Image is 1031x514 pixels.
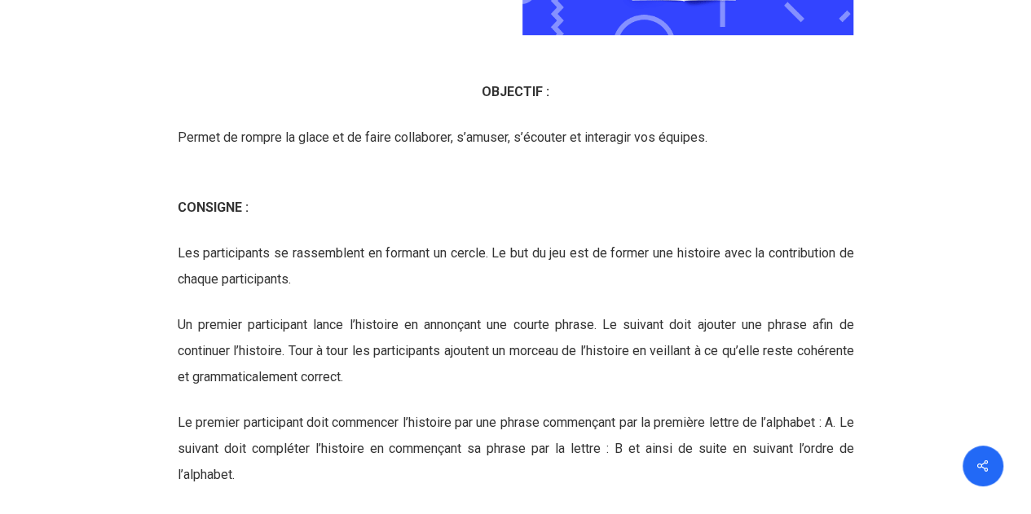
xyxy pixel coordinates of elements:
[482,84,549,99] b: OBJECTIF :
[178,200,249,215] b: CONSIGNE :
[178,415,854,482] span: Le premier participant doit commencer l’histoire par une phrase commençant par la première lettre...
[178,125,854,151] p: Permet de rompre la glace et de faire collaborer, s’amuser, s’écouter et interagir vos équipes.
[178,245,854,287] span: Les participants se rassemblent en formant un cercle. Le but du jeu est de former une histoire av...
[178,317,854,384] span: Un premier participant lance l’histoire en annonçant une courte phrase. Le suivant doit ajouter u...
